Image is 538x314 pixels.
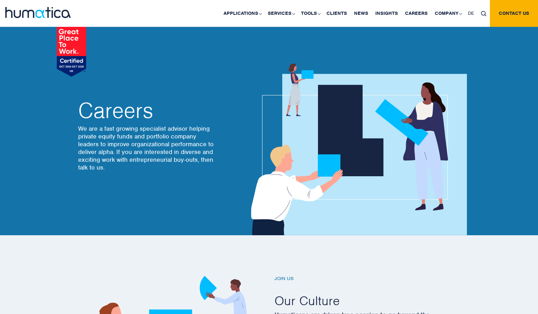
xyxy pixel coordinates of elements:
img: logo [5,7,71,18]
h6: Join us [274,276,465,282]
img: about_banner1 [244,64,467,235]
h2: Careers [78,100,216,121]
img: search_icon [481,11,486,16]
p: We are a fast growing specialist advisor helping private equity funds and portfolio company leade... [78,125,216,171]
h2: Our Culture [274,292,465,309]
span: DE [468,10,474,16]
